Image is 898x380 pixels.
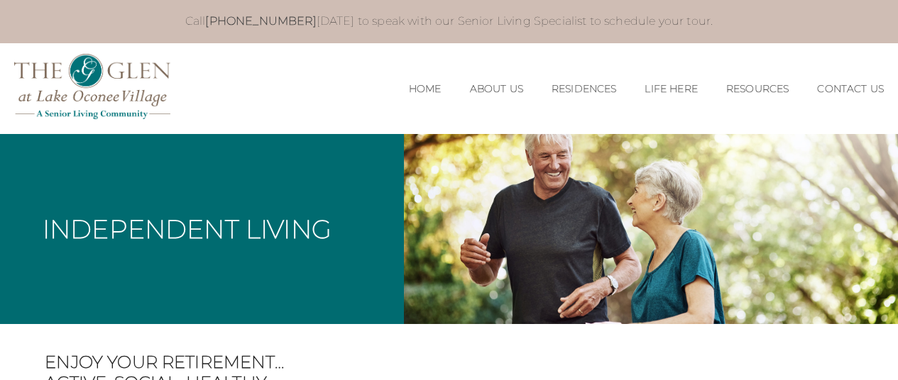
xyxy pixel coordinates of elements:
[59,14,839,29] p: Call [DATE] to speak with our Senior Living Specialist to schedule your tour.
[817,83,884,95] a: Contact Us
[43,216,332,242] h1: Independent Living
[409,83,442,95] a: Home
[14,54,170,120] img: The Glen Lake Oconee Home
[205,14,316,28] a: [PHONE_NUMBER]
[45,352,655,373] span: Enjoy your retirement…
[726,83,789,95] a: Resources
[470,83,523,95] a: About Us
[645,83,697,95] a: Life Here
[552,83,617,95] a: Residences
